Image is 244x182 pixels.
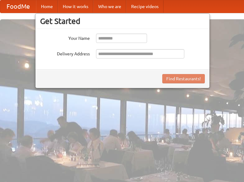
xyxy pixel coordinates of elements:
[40,49,90,57] label: Delivery Address
[93,0,126,13] a: Who we are
[0,0,36,13] a: FoodMe
[126,0,163,13] a: Recipe videos
[40,16,205,26] h3: Get Started
[36,0,58,13] a: Home
[58,0,93,13] a: How it works
[162,74,205,83] button: Find Restaurants!
[40,34,90,41] label: Your Name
